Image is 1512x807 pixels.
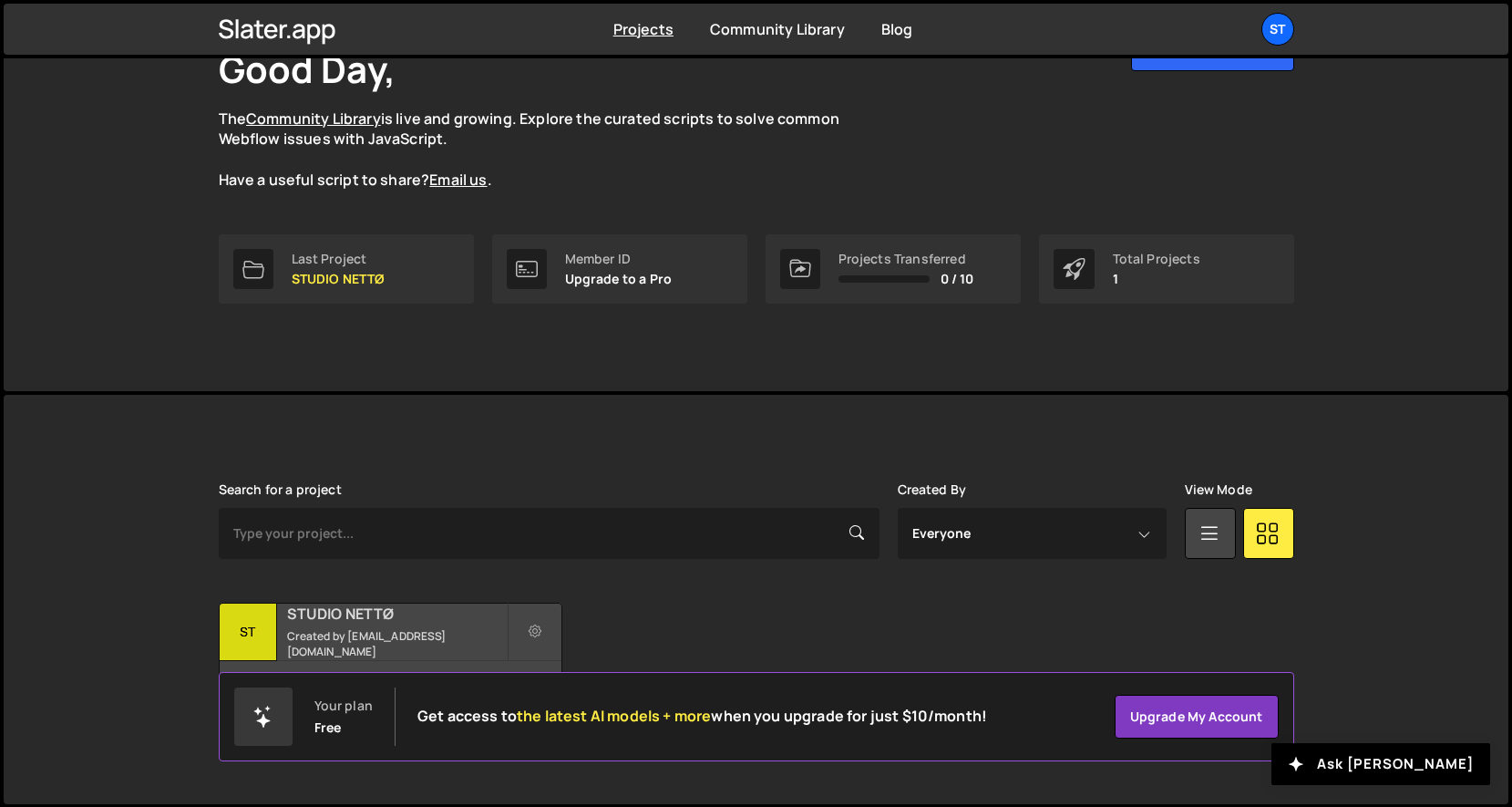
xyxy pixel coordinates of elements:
label: Created By [898,482,967,497]
span: the latest AI models + more [517,706,711,726]
div: Free [314,720,342,735]
p: 1 [1113,272,1200,286]
span: 0 / 10 [941,272,974,286]
h2: STUDIO NETTØ [287,604,507,624]
h1: Good Day, [219,44,396,94]
p: STUDIO NETTØ [292,272,386,286]
h2: Get access to when you upgrade for just $10/month! [417,708,987,725]
div: Member ID [565,252,673,266]
div: Your plan [314,698,373,713]
div: Total Projects [1113,252,1200,266]
a: Community Library [246,109,381,129]
input: Type your project... [219,508,879,559]
a: Last Project STUDIO NETTØ [219,234,474,304]
a: ST STUDIO NETTØ Created by [EMAIL_ADDRESS][DOMAIN_NAME] 1 page, last updated by about [DATE] [219,603,562,717]
div: Projects Transferred [838,252,974,266]
small: Created by [EMAIL_ADDRESS][DOMAIN_NAME] [287,628,507,659]
div: ST [220,604,277,661]
div: Last Project [292,252,386,266]
a: Projects [613,19,674,39]
label: View Mode [1185,482,1252,497]
div: 1 page, last updated by about [DATE] [220,661,561,716]
a: Upgrade my account [1115,695,1279,739]
label: Search for a project [219,482,342,497]
a: ST [1261,13,1294,46]
button: Ask [PERSON_NAME] [1271,743,1490,785]
p: Upgrade to a Pro [565,272,673,286]
a: Email us [429,170,487,190]
p: The is live and growing. Explore the curated scripts to solve common Webflow issues with JavaScri... [219,109,875,191]
a: Community Library [710,19,845,39]
a: Blog [881,19,913,39]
